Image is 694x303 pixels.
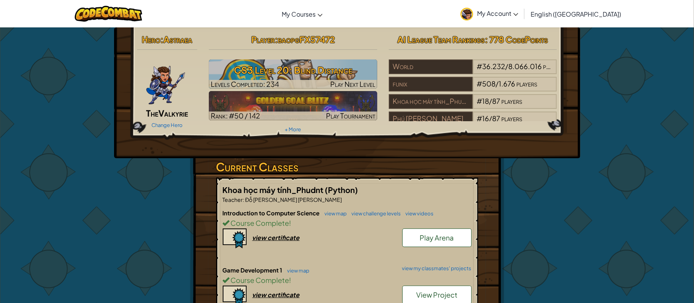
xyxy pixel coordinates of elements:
img: avatar [460,8,473,20]
span: 87 [492,114,500,123]
span: : [160,34,163,45]
span: Course Complete [230,218,289,227]
span: English ([GEOGRAPHIC_DATA]) [531,10,621,18]
a: view certificate [223,291,300,299]
span: : [275,34,278,45]
a: view challenge levels [348,210,401,217]
a: Play Next Level [209,59,377,89]
span: View Project [416,290,457,299]
span: 18 [482,96,489,105]
span: 1.676 [499,79,515,88]
a: English ([GEOGRAPHIC_DATA]) [527,3,625,24]
span: Play Next Level [330,80,375,88]
span: : [243,196,245,203]
span: baopgFX57472 [278,34,335,45]
span: Course Complete [230,276,289,284]
span: : 778 CodePoints [485,34,548,45]
a: view map [321,210,347,217]
span: Hero [142,34,160,45]
span: Astraea [163,34,192,45]
h3: CS3 Level 20: Blind Distance [209,61,377,79]
span: Play Arena [420,233,454,242]
span: / [489,114,492,123]
a: Phú [PERSON_NAME]#16/87players [389,119,557,128]
a: World#36.232/8.066.016players [389,67,557,76]
div: Phú [PERSON_NAME] [389,112,473,126]
span: (Python) [325,185,358,195]
span: Đỗ [PERSON_NAME] [PERSON_NAME] [245,196,342,203]
a: My Account [457,2,522,26]
div: view certificate [252,291,300,299]
img: Golden Goal [209,91,377,120]
span: 36.232 [482,62,505,71]
span: # [477,114,482,123]
span: Levels Completed: 234 [211,80,279,88]
h3: Current Classes [216,158,478,176]
span: / [505,62,508,71]
img: ValkyriePose.png [146,59,186,106]
span: players [516,79,537,88]
a: view videos [402,210,434,217]
img: CodeCombat logo [75,6,142,22]
span: Teacher [223,196,243,203]
span: players [501,114,522,123]
a: view map [284,267,310,274]
span: / [489,96,492,105]
span: players [501,96,522,105]
span: 8.066.016 [508,62,542,71]
a: My Courses [278,3,326,24]
span: Player [251,34,275,45]
div: World [389,59,473,74]
span: Rank: #50 / 142 [211,111,260,120]
span: players [543,62,564,71]
span: 87 [492,96,500,105]
span: 508 [482,79,496,88]
span: Play Tournament [326,111,375,120]
a: Rank: #50 / 142Play Tournament [209,91,377,120]
img: CS3 Level 20: Blind Distance [209,59,377,89]
a: Change Hero [151,122,183,128]
span: ! [289,276,291,284]
a: Khoa học máy tính_Phudnt#18/87players [389,102,557,110]
img: certificate-icon.png [223,229,247,249]
span: Valkyrie [158,108,188,118]
a: view my classmates' projects [398,266,472,271]
div: Khoa học máy tính_Phudnt [389,94,473,109]
span: # [477,96,482,105]
a: + More [285,126,301,132]
div: view certificate [252,234,300,242]
span: My Account [477,9,518,17]
span: My Courses [282,10,316,18]
span: The [146,108,158,118]
span: ! [289,218,291,227]
span: 16 [482,114,489,123]
span: Introduction to Computer Science [223,209,321,217]
span: Game Development 1 [223,266,284,274]
a: view certificate [223,234,300,242]
span: AI League Team Rankings [398,34,485,45]
span: / [496,79,499,88]
div: funix [389,77,473,91]
span: # [477,79,482,88]
span: Khoa học máy tính_Phudnt [223,185,325,195]
a: funix#508/1.676players [389,84,557,93]
span: # [477,62,482,71]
